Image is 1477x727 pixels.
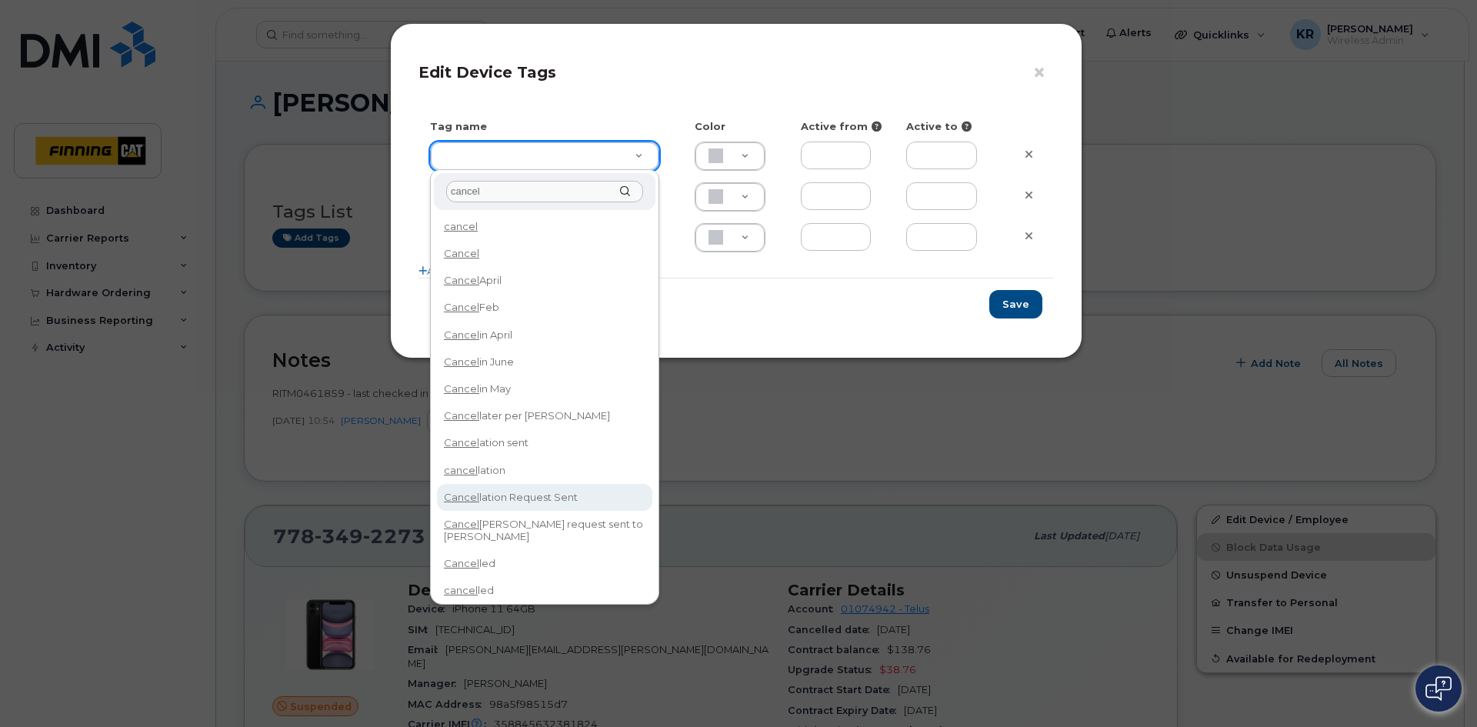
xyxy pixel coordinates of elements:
div: led [438,579,651,602]
div: lation [438,459,651,482]
div: [PERSON_NAME] request sent to [PERSON_NAME] [438,512,651,549]
span: Cancel [444,491,479,503]
span: Cancel [444,247,479,259]
span: Cancel [444,328,479,341]
span: Cancel [444,409,479,422]
span: cancel [444,584,478,596]
span: Cancel [444,518,479,530]
div: in April [438,323,651,347]
span: Cancel [444,436,479,449]
div: in June [438,350,651,374]
div: led [438,552,651,575]
span: cancel [444,220,478,232]
div: ation sent [438,432,651,455]
span: Cancel [444,355,479,368]
div: lation Request Sent [438,485,651,509]
span: Cancel [444,274,479,286]
div: April [438,268,651,292]
div: Feb [438,296,651,320]
span: Cancel [444,557,479,569]
div: in May [438,377,651,401]
div: later per [PERSON_NAME] [438,404,651,428]
img: Open chat [1425,676,1452,701]
span: Cancel [444,382,479,395]
span: Cancel [444,301,479,313]
span: cancel [444,464,478,476]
